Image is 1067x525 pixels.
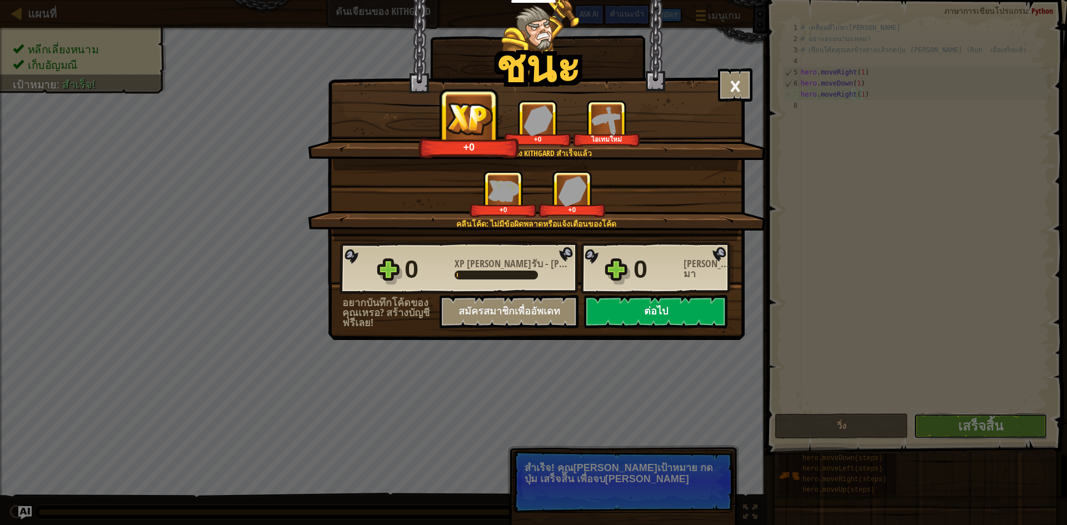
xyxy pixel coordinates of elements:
[361,218,711,229] div: คลีนโค้ด: ไม่มีข้อผิดพลาดหรือแจ้งเตือนของโค้ด
[718,68,752,102] button: ×
[506,135,569,143] div: +0
[549,257,617,271] span: [PERSON_NAME]
[488,180,519,202] img: XP ที่ได้รับ
[523,105,552,136] img: อัญมณีที่ได้มา
[446,102,493,135] img: XP ที่ได้รับ
[591,105,622,136] img: ไอเทมใหม่
[575,135,638,143] div: ไอเทมใหม่
[440,295,579,328] button: สมัครสมาชิกเพื่ออัพเดท
[361,148,711,159] div: ดันเจียนของ Kithgard สำเร็จแล้ว
[422,141,516,153] div: +0
[541,206,604,214] div: +0
[472,206,535,214] div: +0
[455,259,571,269] div: -
[455,257,545,271] span: XP [PERSON_NAME]รับ
[558,176,587,206] img: อัญมณีที่ได้มา
[342,298,440,328] div: อยากบันทึกโค้ดของคุณเหรอ? สร้างบัญชีฟรีเลย!
[584,295,727,328] button: ต่อไป
[496,41,580,90] h1: ชนะ
[684,259,734,279] div: [PERSON_NAME]ได้มา
[634,252,677,287] div: 0
[405,252,448,287] div: 0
